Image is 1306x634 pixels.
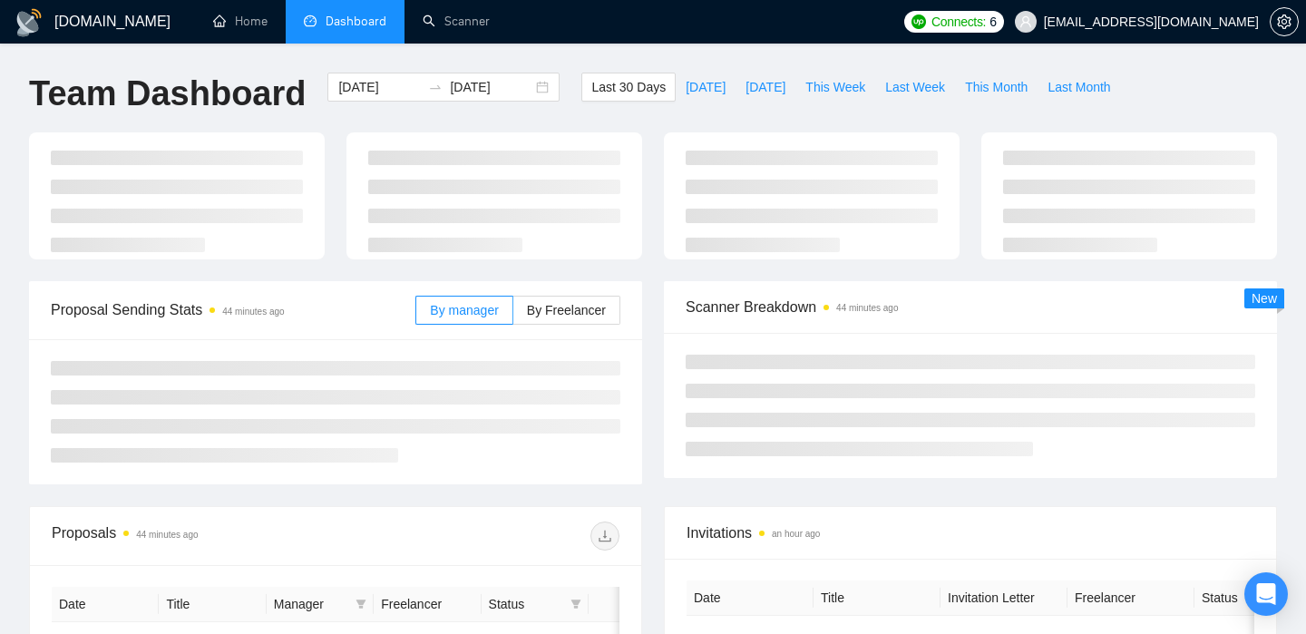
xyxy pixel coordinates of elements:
[795,73,875,102] button: This Week
[51,298,415,321] span: Proposal Sending Stats
[686,296,1255,318] span: Scanner Breakdown
[1038,73,1120,102] button: Last Month
[352,590,370,618] span: filter
[591,77,666,97] span: Last 30 Days
[430,303,498,317] span: By manager
[274,594,348,614] span: Manager
[136,530,198,540] time: 44 minutes ago
[52,522,336,551] div: Proposals
[423,14,490,29] a: searchScanner
[428,80,443,94] span: swap-right
[326,14,386,29] span: Dashboard
[911,15,926,29] img: upwork-logo.png
[450,77,532,97] input: End date
[1271,15,1298,29] span: setting
[836,303,898,313] time: 44 minutes ago
[955,73,1038,102] button: This Month
[1048,77,1110,97] span: Last Month
[213,14,268,29] a: homeHome
[1244,572,1288,616] div: Open Intercom Messenger
[428,80,443,94] span: to
[374,587,481,622] th: Freelancer
[931,12,986,32] span: Connects:
[267,587,374,622] th: Manager
[567,590,585,618] span: filter
[736,73,795,102] button: [DATE]
[746,77,785,97] span: [DATE]
[989,12,997,32] span: 6
[15,8,44,37] img: logo
[52,587,159,622] th: Date
[570,599,581,610] span: filter
[527,303,606,317] span: By Freelancer
[304,15,317,27] span: dashboard
[159,587,266,622] th: Title
[885,77,945,97] span: Last Week
[581,73,676,102] button: Last 30 Days
[875,73,955,102] button: Last Week
[1067,580,1194,616] th: Freelancer
[356,599,366,610] span: filter
[687,522,1254,544] span: Invitations
[805,77,865,97] span: This Week
[1019,15,1032,28] span: user
[965,77,1028,97] span: This Month
[1270,7,1299,36] button: setting
[772,529,820,539] time: an hour ago
[338,77,421,97] input: Start date
[941,580,1067,616] th: Invitation Letter
[814,580,941,616] th: Title
[222,307,284,317] time: 44 minutes ago
[686,77,726,97] span: [DATE]
[489,594,563,614] span: Status
[687,580,814,616] th: Date
[1252,291,1277,306] span: New
[29,73,306,115] h1: Team Dashboard
[676,73,736,102] button: [DATE]
[1270,15,1299,29] a: setting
